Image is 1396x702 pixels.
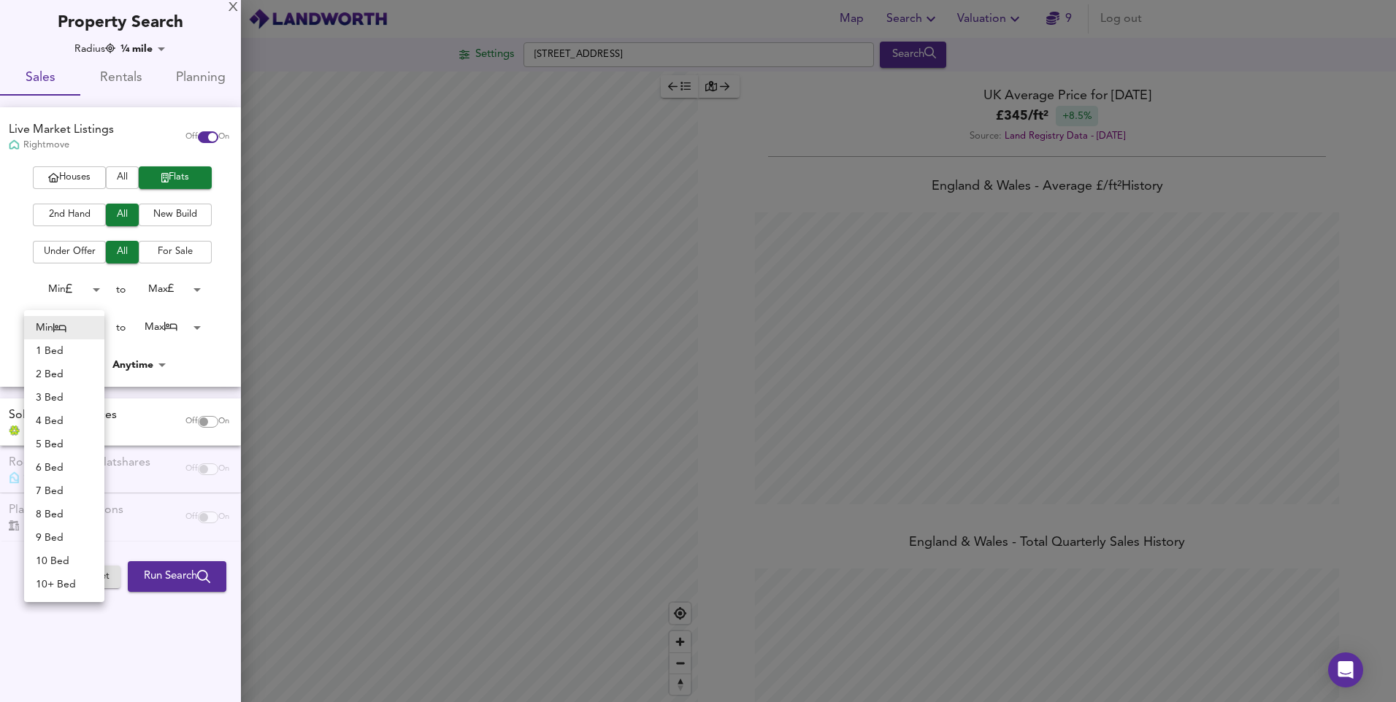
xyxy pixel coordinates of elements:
li: 10+ Bed [24,573,104,596]
li: 10 Bed [24,549,104,573]
li: 5 Bed [24,433,104,456]
li: 4 Bed [24,409,104,433]
li: 2 Bed [24,363,104,386]
li: 8 Bed [24,503,104,526]
li: 7 Bed [24,479,104,503]
li: 9 Bed [24,526,104,549]
li: Min [24,316,104,339]
li: 3 Bed [24,386,104,409]
div: Open Intercom Messenger [1328,652,1363,687]
li: 1 Bed [24,339,104,363]
li: 6 Bed [24,456,104,479]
